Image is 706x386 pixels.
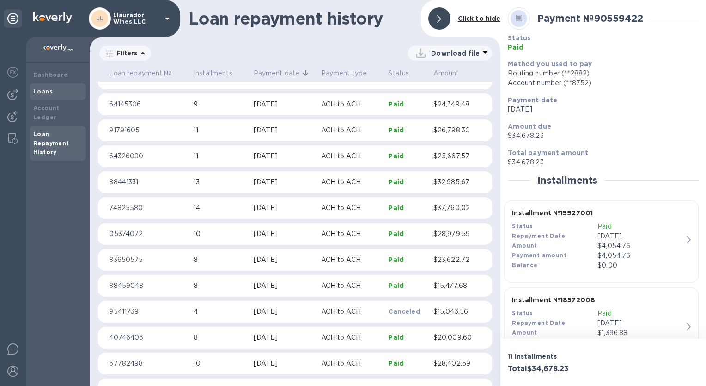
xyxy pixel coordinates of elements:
[388,229,426,238] p: Paid
[254,68,300,78] p: Payment date
[388,68,409,78] p: Status
[504,287,699,370] button: Installment №18572008StatusPaidRepayment Date[DATE]Amount$1,396.88$1,396.88
[433,307,474,317] p: $15,043.56
[597,222,683,231] p: Paid
[433,229,474,239] p: $28,979.59
[194,229,246,239] p: 10
[597,231,683,241] p: [DATE]
[433,255,474,265] p: $23,622.72
[504,200,699,283] button: Installment №15927001StatusPaidRepayment Date[DATE]Amount$4,054.76Payment amount$4,054.76Balance$...
[458,15,501,22] b: Click to hide
[508,78,699,88] div: Account number (**8752)
[321,151,381,161] p: ACH to ACH
[189,9,414,28] h1: Loan repayment history
[433,203,474,213] p: $37,760.02
[113,49,137,57] p: Filters
[512,329,537,336] b: Amount
[7,67,18,78] img: Foreign exchange
[194,68,232,78] p: Installments
[254,100,314,109] div: [DATE]
[254,281,314,291] div: [DATE]
[508,131,699,141] p: $34,678.23
[254,229,314,239] div: [DATE]
[321,68,367,78] p: Payment type
[109,255,186,265] p: 83650575
[508,157,699,167] p: $34,678.23
[321,333,381,342] p: ACH to ACH
[254,307,314,317] div: [DATE]
[431,49,480,58] p: Download file
[109,177,186,187] p: 88441331
[254,255,314,265] div: [DATE]
[109,229,186,239] p: 05374072
[433,333,474,342] p: $20,009.60
[254,68,312,78] span: Payment date
[194,151,246,161] p: 11
[388,203,426,212] p: Paid
[433,68,459,78] p: Amount
[512,252,566,259] b: Payment amount
[194,333,246,342] p: 8
[388,255,426,264] p: Paid
[597,309,683,318] p: Paid
[508,352,599,361] p: 11 installments
[597,328,683,338] div: $1,396.88
[194,177,246,187] p: 13
[33,131,69,156] b: Loan Repayment History
[254,333,314,342] div: [DATE]
[508,149,588,156] b: Total payment amount
[109,333,186,342] p: 40746406
[597,338,683,348] p: $1,396.88
[109,151,186,161] p: 64326090
[388,68,421,78] span: Status
[512,319,565,326] b: Repayment Date
[388,359,426,368] p: Paid
[388,307,426,316] p: Canceled
[33,105,60,121] b: Account Ledger
[254,151,314,161] div: [DATE]
[508,365,599,374] h3: Total $34,678.23
[254,125,314,135] div: [DATE]
[512,242,537,249] b: Amount
[508,123,551,130] b: Amount due
[537,12,643,24] b: Payment № 90559422
[109,359,186,368] p: 57782498
[254,177,314,187] div: [DATE]
[388,281,426,290] p: Paid
[194,359,246,368] p: 10
[109,100,186,109] p: 64145306
[96,15,104,22] b: LL
[194,255,246,265] p: 8
[33,71,68,78] b: Dashboard
[109,125,186,135] p: 91791605
[109,281,186,291] p: 88459048
[433,151,474,161] p: $25,667.57
[194,281,246,291] p: 8
[433,359,474,368] p: $28,402.59
[433,100,474,109] p: $24,349.48
[113,12,159,25] p: Llaurador Wines LLC
[194,203,246,213] p: 14
[109,68,171,78] p: Loan repayment №
[33,12,72,23] img: Logo
[512,261,537,268] b: Balance
[388,125,426,135] p: Paid
[109,307,186,317] p: 95411739
[512,223,533,230] b: Status
[433,125,474,135] p: $26,798.30
[4,9,22,28] div: Unpin categories
[388,151,426,161] p: Paid
[194,68,244,78] span: Installments
[597,318,683,328] p: [DATE]
[321,177,381,187] p: ACH to ACH
[321,203,381,213] p: ACH to ACH
[512,310,533,317] b: Status
[512,232,565,239] b: Repayment Date
[508,96,557,104] b: Payment date
[321,255,381,265] p: ACH to ACH
[508,34,530,42] b: Status
[597,261,683,270] p: $0.00
[33,88,53,95] b: Loans
[597,241,683,251] div: $4,054.76
[109,203,186,213] p: 74825580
